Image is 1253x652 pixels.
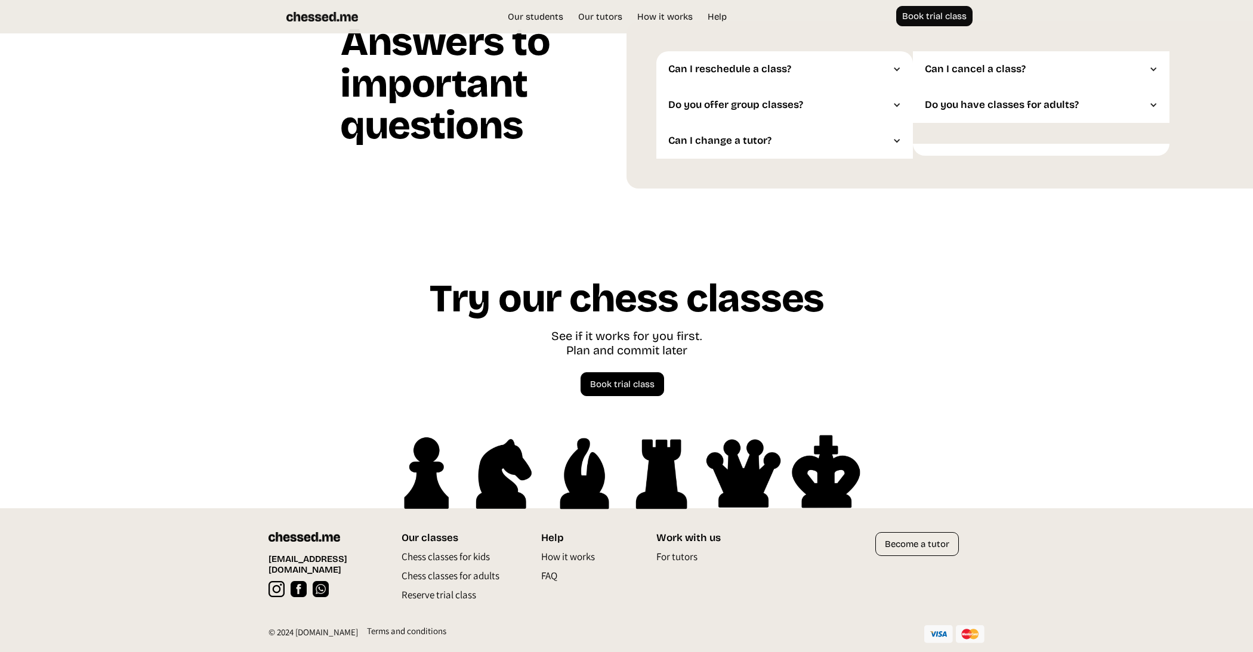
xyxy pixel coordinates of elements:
a: Help [702,11,733,23]
a: Chess classes for adults [402,569,499,588]
a: Terms and conditions [358,625,446,646]
div: Help [541,532,626,544]
div: Can I reschedule a class? [668,63,889,75]
h1: Try our chess classes [429,278,824,329]
a: Our students [502,11,569,23]
a: For tutors [656,550,698,569]
a: Book trial class [896,6,973,26]
div: Do you have classes for adults? [925,99,1146,111]
a: Chess classes for kids [402,550,490,569]
div: See if it works for you first. Plan and commit later [551,329,702,360]
div: Work with us [656,532,748,544]
div: Terms and conditions [367,625,446,643]
a: How it works [631,11,699,23]
a: FAQ [541,569,557,588]
a: Our tutors [572,11,628,23]
div: Can I change a tutor? [668,135,889,147]
a: Reserve trial class [402,588,476,607]
div: Our classes [402,532,505,544]
div: Can I change a tutor? [656,123,913,159]
h1: Answers to important questions [340,21,626,156]
div: Do you offer group classes? [656,87,913,123]
div: Can I cancel a class? [925,63,1146,75]
a: Become a tutor [875,532,959,556]
a: How it works [541,550,595,569]
div: Do you offer group classes? [668,99,889,111]
a: Book trial class [581,372,664,396]
div: Can I cancel a class? [913,51,1169,87]
div: Do you have classes for adults? [913,87,1169,123]
div: © 2024 [DOMAIN_NAME] [268,626,358,644]
div: Can I reschedule a class? [656,51,913,87]
a: [EMAIL_ADDRESS][DOMAIN_NAME] [268,554,378,575]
